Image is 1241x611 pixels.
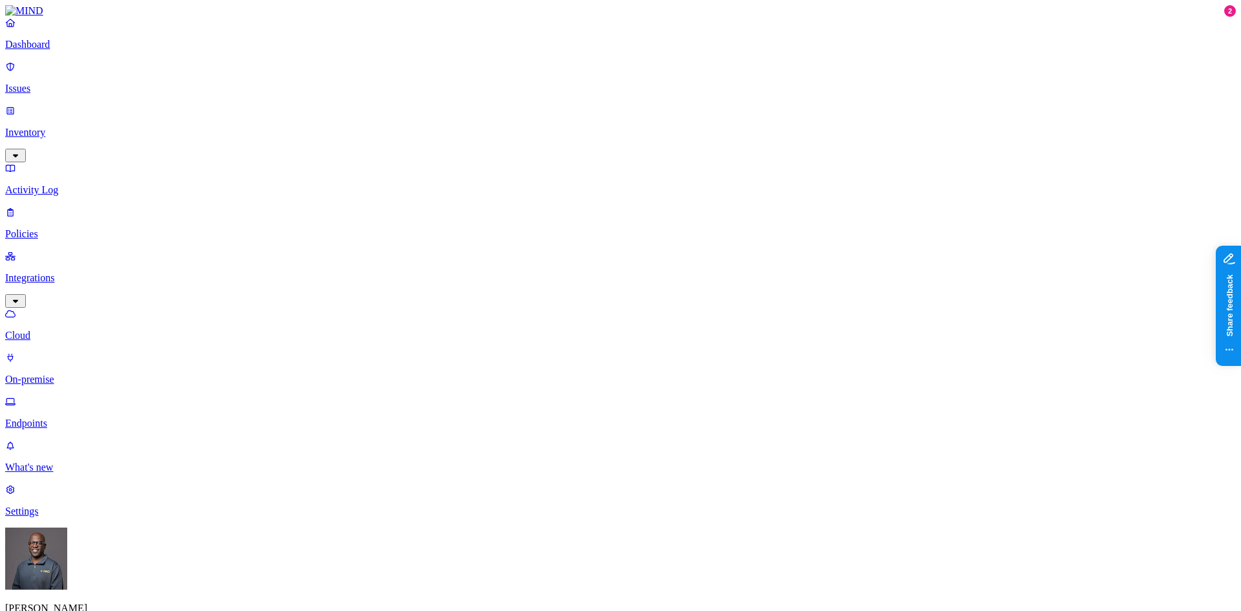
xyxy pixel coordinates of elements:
[5,330,1236,341] p: Cloud
[5,308,1236,341] a: Cloud
[5,396,1236,429] a: Endpoints
[5,418,1236,429] p: Endpoints
[5,17,1236,50] a: Dashboard
[5,440,1236,473] a: What's new
[5,250,1236,306] a: Integrations
[5,462,1236,473] p: What's new
[5,5,43,17] img: MIND
[5,228,1236,240] p: Policies
[5,206,1236,240] a: Policies
[5,184,1236,196] p: Activity Log
[5,162,1236,196] a: Activity Log
[5,484,1236,517] a: Settings
[5,374,1236,385] p: On-premise
[5,83,1236,94] p: Issues
[5,5,1236,17] a: MIND
[5,272,1236,284] p: Integrations
[5,39,1236,50] p: Dashboard
[5,528,67,590] img: Gregory Thomas
[5,61,1236,94] a: Issues
[1224,5,1236,17] div: 2
[5,506,1236,517] p: Settings
[5,127,1236,138] p: Inventory
[5,105,1236,160] a: Inventory
[5,352,1236,385] a: On-premise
